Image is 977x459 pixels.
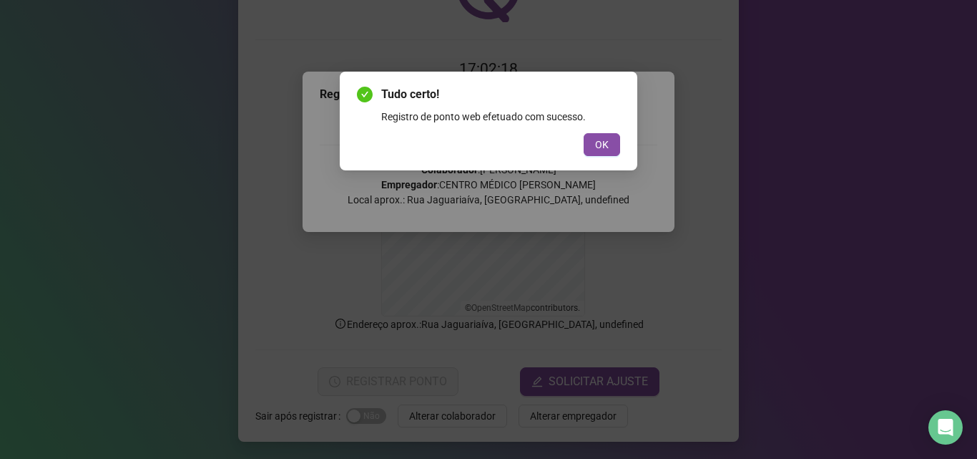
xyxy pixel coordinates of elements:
[584,133,620,156] button: OK
[595,137,609,153] span: OK
[928,410,963,445] div: Open Intercom Messenger
[381,109,620,125] div: Registro de ponto web efetuado com sucesso.
[357,87,373,102] span: check-circle
[381,86,620,103] span: Tudo certo!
